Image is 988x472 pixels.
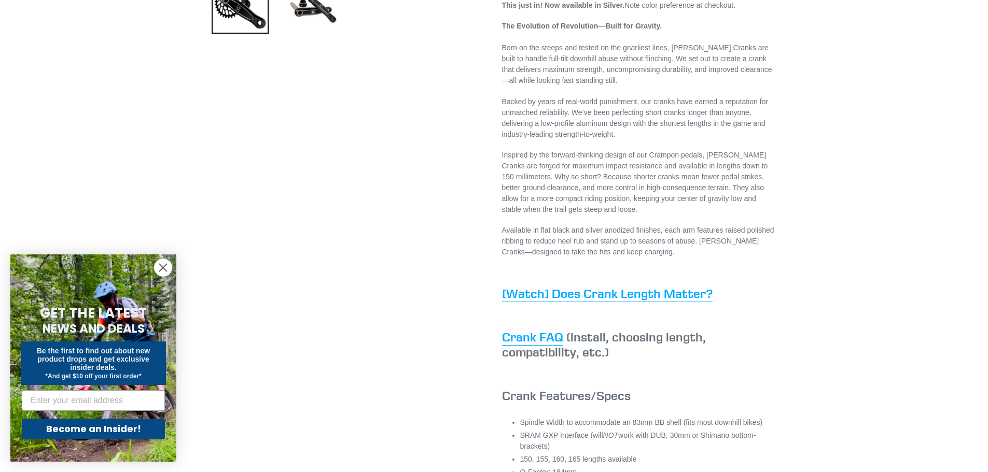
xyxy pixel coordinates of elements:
[520,417,777,428] li: Spindle Width to accommodate an 83mm BB shell (fits most downhill bikes)
[40,304,147,322] span: GET THE LATEST
[502,1,625,9] strong: This just in! Now available in Silver.
[520,454,777,465] li: 150, 155, 160, 165 lengths available
[502,22,662,30] strong: The Evolution of Revolution—Built for Gravity.
[502,329,563,346] a: Crank FAQ
[22,419,165,439] button: Become an Insider!
[37,347,150,371] span: Be the first to find out about new product drops and get exclusive insider deals.
[502,21,777,86] p: Born on the steeps and tested on the gnarliest lines, [PERSON_NAME] Cranks are built to handle fu...
[502,150,777,215] p: Inspired by the forward-thinking design of our Crampon pedals, [PERSON_NAME] Cranks are forged fo...
[502,330,777,360] h3: (install, choosing length, compatibility, etc.)
[43,320,145,337] span: NEWS AND DEALS
[502,225,777,258] p: Available in flat black and silver anodized finishes, each arm features raised polished ribbing t...
[520,430,777,452] li: SRAM GXP Interface (will work with DUB, 30mm or Shimano bottom-brackets)
[603,431,619,439] em: NOT
[45,373,141,380] span: *And get $10 off your first order*
[154,259,172,277] button: Close dialog
[502,388,777,403] h3: Crank Features/Specs
[22,390,165,411] input: Enter your email address
[502,285,713,302] a: [Watch] Does Crank Length Matter?
[502,96,777,140] p: Backed by years of real-world punishment, our cranks have earned a reputation for unmatched relia...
